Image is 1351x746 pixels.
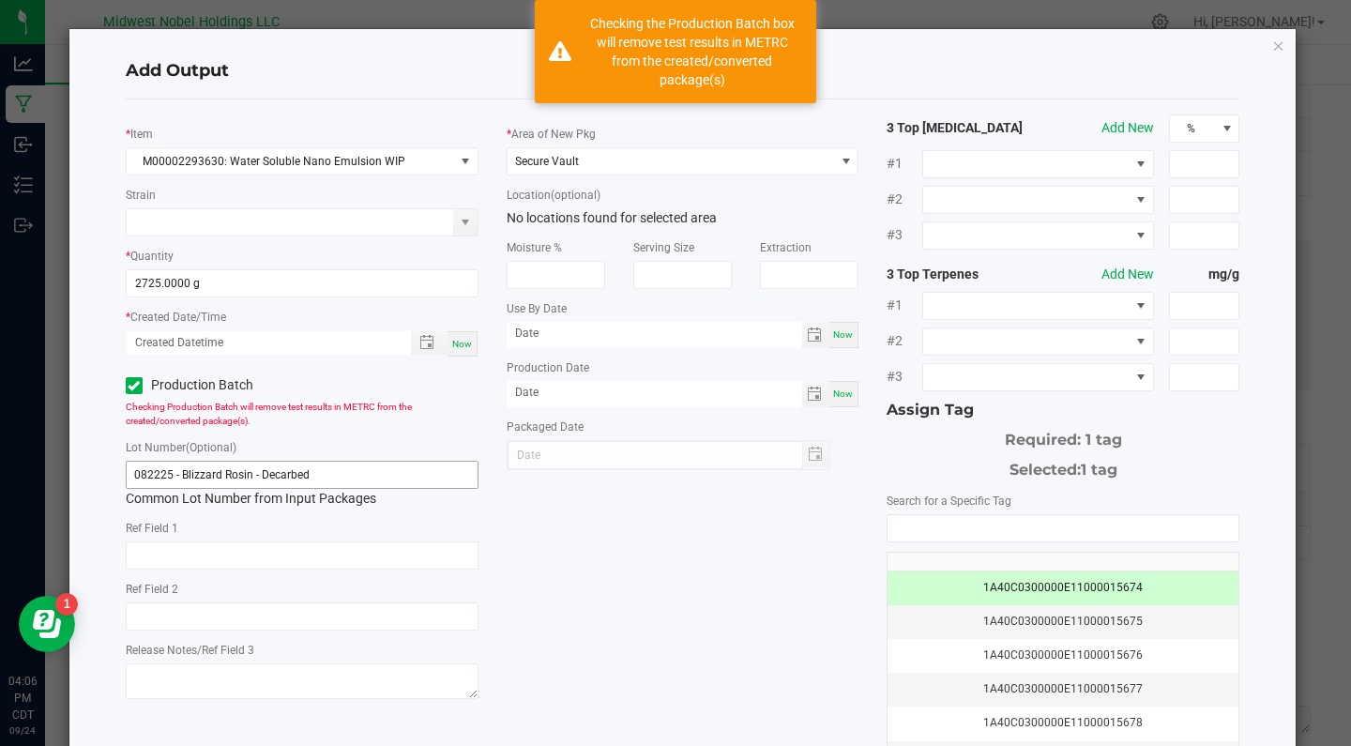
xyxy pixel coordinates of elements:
[551,189,600,202] span: (optional)
[452,339,472,349] span: Now
[515,155,579,168] span: Secure Vault
[899,680,1227,698] div: 1A40C0300000E11000015677
[130,126,153,143] label: Item
[126,520,178,537] label: Ref Field 1
[887,154,922,174] span: #1
[922,292,1154,320] span: NO DATA FOUND
[507,187,600,204] label: Location
[130,248,174,265] label: Quantity
[922,150,1154,178] span: NO DATA FOUND
[582,14,802,89] div: Checking the Production Batch box will remove test results in METRC from the created/converted pa...
[411,331,448,355] span: Toggle popup
[833,388,853,399] span: Now
[887,451,1239,481] div: Selected:
[922,221,1154,250] span: NO DATA FOUND
[833,329,853,340] span: Now
[130,309,226,326] label: Created Date/Time
[887,190,922,209] span: #2
[126,187,156,204] label: Strain
[127,148,454,175] span: M00002293630: Water Soluble Nano Emulsion WIP
[186,441,236,454] span: (Optional)
[922,327,1154,356] span: NO DATA FOUND
[507,381,802,404] input: Date
[126,59,1240,84] h4: Add Output
[507,239,562,256] label: Moisture %
[802,322,829,348] span: Toggle calendar
[899,647,1227,664] div: 1A40C0300000E11000015676
[887,265,1027,284] strong: 3 Top Terpenes
[507,210,717,225] span: No locations found for selected area
[127,331,391,355] input: Created Datetime
[507,300,567,317] label: Use By Date
[126,402,412,426] span: Checking Production Batch will remove test results in METRC from the created/converted package(s).
[887,367,922,387] span: #3
[887,118,1027,138] strong: 3 Top [MEDICAL_DATA]
[899,613,1227,631] div: 1A40C0300000E11000015675
[887,331,922,351] span: #2
[760,239,812,256] label: Extraction
[511,126,596,143] label: Area of New Pkg
[887,493,1011,510] label: Search for a Specific Tag
[126,642,254,659] label: Release Notes/Ref Field 3
[507,322,802,345] input: Date
[126,581,178,598] label: Ref Field 2
[1101,265,1154,284] button: Add New
[19,596,75,652] iframe: Resource center
[887,296,922,315] span: #1
[899,714,1227,732] div: 1A40C0300000E11000015678
[507,359,589,376] label: Production Date
[887,225,922,245] span: #3
[1169,265,1239,284] strong: mg/g
[887,399,1239,421] div: Assign Tag
[802,381,829,407] span: Toggle calendar
[126,375,288,395] label: Production Batch
[126,439,236,456] label: Lot Number
[126,461,478,509] div: Common Lot Number from Input Packages
[899,579,1227,597] div: 1A40C0300000E11000015674
[55,593,78,616] iframe: Resource center unread badge
[888,515,1238,541] input: NO DATA FOUND
[922,186,1154,214] span: NO DATA FOUND
[887,421,1239,451] div: Required: 1 tag
[1101,118,1154,138] button: Add New
[1170,115,1215,142] span: %
[633,239,694,256] label: Serving Size
[922,363,1154,391] span: NO DATA FOUND
[1081,461,1117,479] span: 1 tag
[507,419,584,435] label: Packaged Date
